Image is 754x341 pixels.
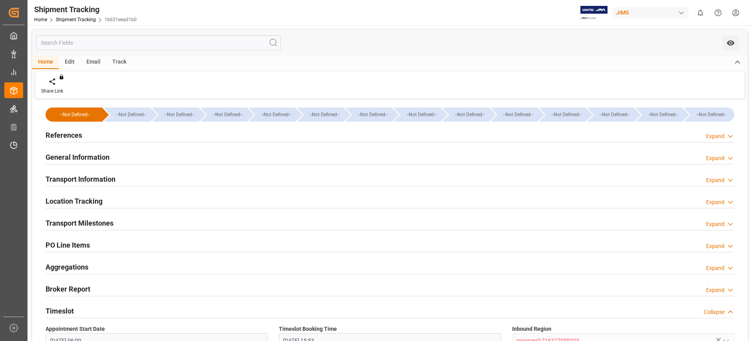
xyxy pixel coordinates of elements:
h2: Location Tracking [46,196,102,206]
img: Exertis%20JAM%20-%20Email%20Logo.jpg_1722504956.jpg [580,6,608,20]
div: --Not Defined-- [394,108,440,122]
h2: Transport Milestones [46,218,113,228]
div: --Not Defined-- [305,108,344,122]
button: JIMS [613,5,692,20]
div: --Not Defined-- [402,108,440,122]
h2: Aggregations [46,262,88,272]
div: Home [32,56,59,69]
div: --Not Defined-- [209,108,247,122]
a: Shipment Tracking [56,17,96,22]
h2: Transport Information [46,174,115,184]
div: --Not Defined-- [257,108,295,122]
div: --Not Defined-- [587,108,634,122]
div: Track [106,56,132,69]
div: Expand [706,242,725,250]
div: Expand [706,176,725,184]
div: Collapse [704,308,725,316]
button: Help Center [709,4,727,22]
h2: Broker Report [46,284,90,294]
div: --Not Defined-- [499,108,537,122]
a: Home [34,17,47,22]
div: --Not Defined-- [450,108,489,122]
div: --Not Defined-- [547,108,586,122]
div: Edit [59,56,81,69]
div: --Not Defined-- [297,108,344,122]
div: --Not Defined-- [636,108,682,122]
div: --Not Defined-- [46,108,102,122]
span: Timeslot Booking Time [279,325,337,333]
div: --Not Defined-- [104,108,150,122]
div: --Not Defined-- [346,108,392,122]
div: Email [81,56,106,69]
div: --Not Defined-- [539,108,586,122]
h2: PO Line Items [46,240,90,250]
div: Expand [706,220,725,228]
div: --Not Defined-- [491,108,537,122]
input: Search Fields [36,35,281,50]
div: --Not Defined-- [684,108,734,122]
span: Inbound Region [512,325,551,333]
div: Expand [706,198,725,206]
div: --Not Defined-- [644,108,682,122]
div: --Not Defined-- [443,108,489,122]
div: --Not Defined-- [249,108,295,122]
div: --Not Defined-- [353,108,392,122]
div: Shipment Tracking [34,4,137,15]
div: JIMS [613,7,688,18]
div: Expand [706,286,725,294]
div: --Not Defined-- [692,108,730,122]
div: Expand [706,154,725,162]
div: --Not Defined-- [595,108,634,122]
div: --Not Defined-- [53,108,97,122]
div: --Not Defined-- [152,108,199,122]
div: Expand [706,132,725,140]
span: Appointment Start Date [46,325,105,333]
div: --Not Defined-- [160,108,199,122]
div: Expand [706,264,725,272]
h2: References [46,130,82,140]
button: show 0 new notifications [692,4,709,22]
h2: Timeslot [46,306,74,316]
div: --Not Defined-- [201,108,247,122]
div: --Not Defined-- [112,108,150,122]
button: open menu [723,35,739,50]
h2: General Information [46,152,110,162]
